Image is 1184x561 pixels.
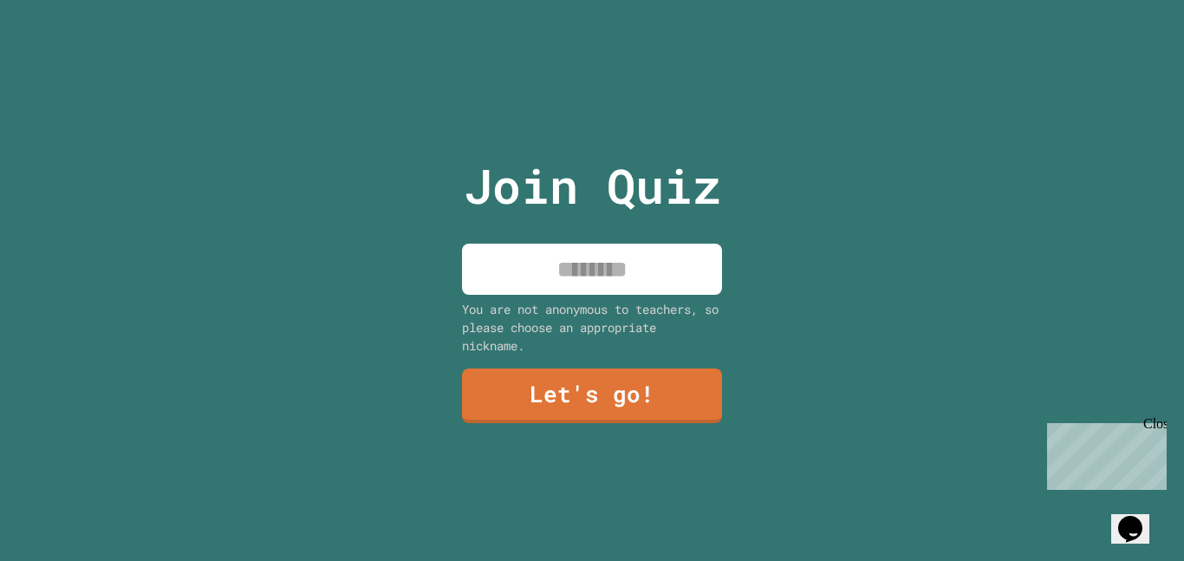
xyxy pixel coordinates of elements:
div: You are not anonymous to teachers, so please choose an appropriate nickname. [462,300,722,355]
p: Join Quiz [464,150,721,222]
iframe: chat widget [1111,492,1167,544]
div: Chat with us now!Close [7,7,120,110]
a: Let's go! [462,369,722,423]
iframe: chat widget [1040,416,1167,490]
